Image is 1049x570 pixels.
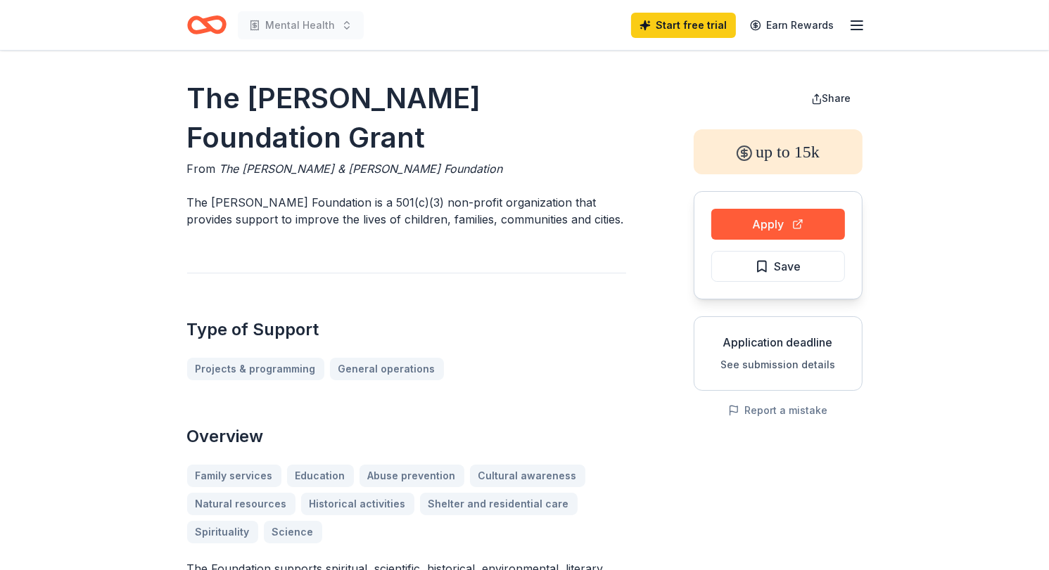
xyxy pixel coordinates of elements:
h2: Overview [187,425,626,448]
div: From [187,160,626,177]
div: Application deadline [706,334,851,351]
a: Home [187,8,227,41]
h1: The [PERSON_NAME] Foundation Grant [187,79,626,157]
button: Share [800,84,863,112]
button: Apply [711,209,845,240]
h2: Type of Support [187,318,626,341]
button: Report a mistake [728,402,828,419]
div: up to 15k [694,129,863,174]
a: Earn Rewards [742,13,843,38]
a: Projects & programming [187,358,324,380]
span: Share [822,92,851,104]
a: Start free trial [631,13,736,38]
button: Mental Health [238,11,364,39]
p: The [PERSON_NAME] Foundation is a 501(c)(3) non-profit organization that provides support to impr... [187,194,626,228]
a: General operations [330,358,444,380]
span: Save [775,257,801,276]
span: The [PERSON_NAME] & [PERSON_NAME] Foundation [220,162,503,176]
button: See submission details [720,356,835,373]
button: Save [711,251,845,282]
span: Mental Health [266,17,336,34]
